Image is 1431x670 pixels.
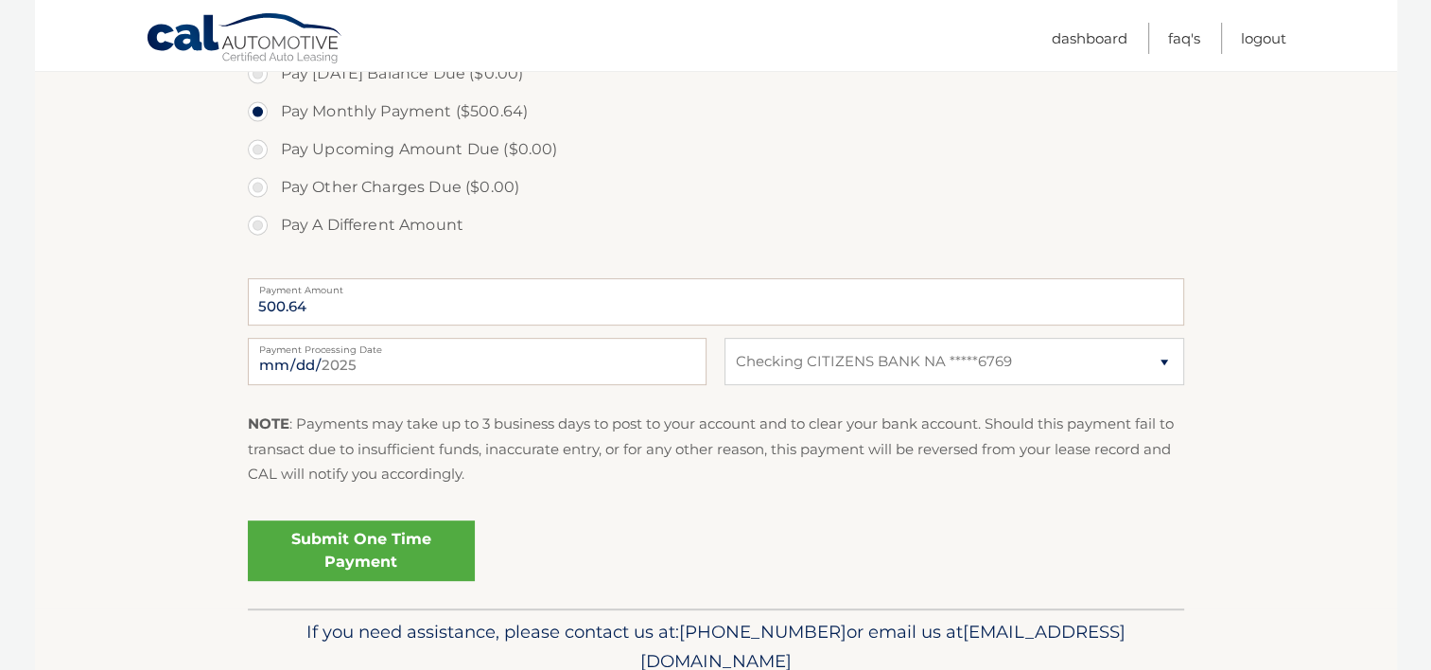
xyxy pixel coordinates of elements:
input: Payment Amount [248,278,1184,326]
label: Pay A Different Amount [248,206,1184,244]
label: Payment Processing Date [248,338,707,353]
label: Pay [DATE] Balance Due ($0.00) [248,55,1184,93]
a: Cal Automotive [146,12,344,67]
p: : Payments may take up to 3 business days to post to your account and to clear your bank account.... [248,412,1184,486]
a: Dashboard [1052,23,1127,54]
label: Pay Upcoming Amount Due ($0.00) [248,131,1184,168]
label: Pay Other Charges Due ($0.00) [248,168,1184,206]
strong: NOTE [248,414,289,432]
a: FAQ's [1168,23,1200,54]
span: [PHONE_NUMBER] [679,621,846,643]
label: Pay Monthly Payment ($500.64) [248,93,1184,131]
label: Payment Amount [248,278,1184,293]
a: Submit One Time Payment [248,520,475,581]
input: Payment Date [248,338,707,385]
a: Logout [1241,23,1286,54]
